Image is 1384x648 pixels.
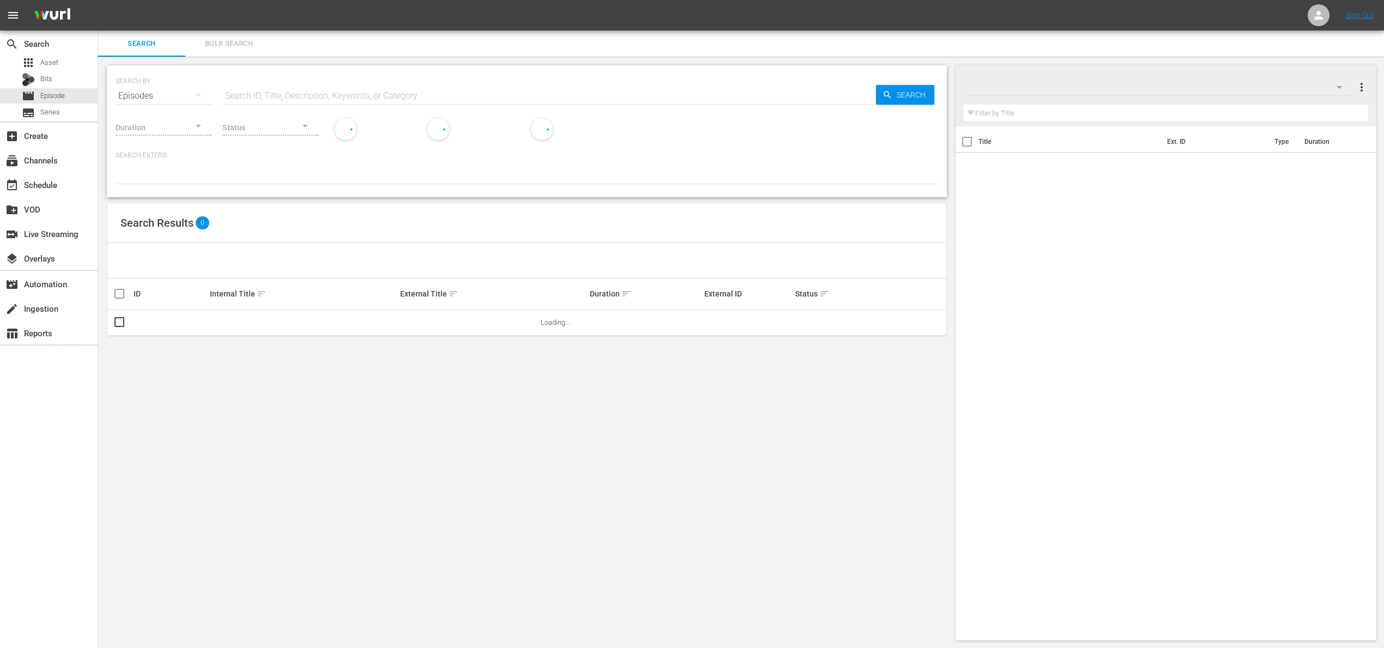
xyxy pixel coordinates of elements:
[22,56,35,69] span: Asset
[1345,11,1374,20] a: Sign Out
[257,289,267,299] span: sort
[621,289,631,299] span: sort
[541,318,570,326] span: Loading...
[5,327,19,340] span: Reports
[134,289,207,298] div: ID
[795,287,868,300] div: Status
[40,90,65,101] span: Episode
[7,9,20,22] span: menu
[876,85,934,105] button: Search
[22,89,35,102] span: Episode
[40,57,58,68] span: Asset
[26,3,78,28] img: ans4CAIJ8jUAAAAAAAAAAAAAAAAAAAAAAAAgQb4GAAAAAAAAAAAAAAAAAAAAAAAAJMjXAAAAAAAAAAAAAAAAAAAAAAAAgAT5G...
[5,203,19,216] span: VOD
[116,81,211,111] div: Episodes
[1298,126,1363,157] th: Duration
[40,107,60,118] span: Series
[704,289,792,298] div: External ID
[1355,74,1368,100] button: more_vert
[210,287,397,300] div: Internal Title
[40,74,52,84] span: Bits
[449,289,458,299] span: sort
[5,252,19,265] span: Overlays
[590,287,700,300] div: Duration
[105,38,179,50] span: Search
[5,228,19,241] span: Live Streaming
[5,38,19,51] span: Search
[5,179,19,192] span: Schedule
[1161,126,1268,157] th: Ext. ID
[196,216,209,229] span: 0
[22,73,35,86] div: Bits
[5,154,19,167] span: Channels
[978,126,1161,157] th: Title
[22,106,35,119] span: Series
[819,289,829,299] span: sort
[1355,81,1368,94] span: more_vert
[1268,126,1298,157] th: Type
[192,38,266,50] span: Bulk Search
[5,302,19,316] span: Ingestion
[400,287,587,300] div: External Title
[5,130,19,143] span: Create
[116,151,938,160] p: Search Filters:
[5,278,19,291] span: Automation
[892,85,934,105] span: Search
[120,216,194,229] span: Search Results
